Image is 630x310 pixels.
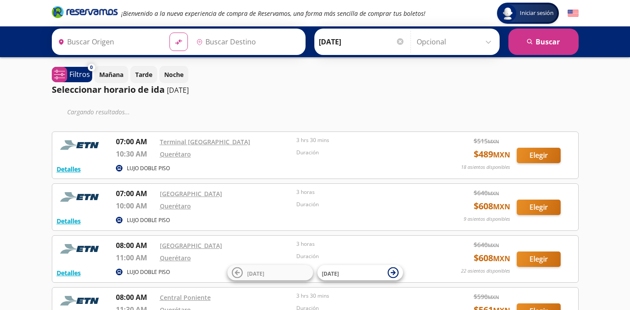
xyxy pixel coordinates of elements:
[296,188,429,196] p: 3 horas
[296,201,429,208] p: Duración
[127,164,170,172] p: LUJO DOBLE PISO
[317,265,403,281] button: [DATE]
[94,66,128,83] button: Mañana
[319,31,405,53] input: Elegir Fecha
[160,254,191,262] a: Querétaro
[227,265,313,281] button: [DATE]
[474,148,510,161] span: $ 489
[160,202,191,210] a: Querétaro
[488,190,499,197] small: MXN
[474,240,499,249] span: $ 640
[474,292,499,301] span: $ 590
[57,292,105,310] img: RESERVAMOS
[160,241,222,250] a: [GEOGRAPHIC_DATA]
[474,200,510,213] span: $ 608
[116,149,155,159] p: 10:30 AM
[474,136,499,146] span: $ 515
[127,268,170,276] p: LUJO DOBLE PISO
[247,270,264,277] span: [DATE]
[474,252,510,265] span: $ 608
[57,216,81,226] button: Detalles
[160,138,250,146] a: Terminal [GEOGRAPHIC_DATA]
[296,252,429,260] p: Duración
[488,294,499,300] small: MXN
[160,150,191,158] a: Querétaro
[54,31,162,53] input: Buscar Origen
[167,85,189,95] p: [DATE]
[493,202,510,212] small: MXN
[461,267,510,275] p: 22 asientos disponibles
[488,242,499,248] small: MXN
[57,164,81,174] button: Detalles
[57,136,105,154] img: RESERVAMOS
[116,201,155,211] p: 10:00 AM
[322,270,339,277] span: [DATE]
[57,188,105,206] img: RESERVAMOS
[127,216,170,224] p: LUJO DOBLE PISO
[135,70,152,79] p: Tarde
[121,9,425,18] em: ¡Bienvenido a la nueva experiencia de compra de Reservamos, una forma más sencilla de comprar tus...
[516,9,557,18] span: Iniciar sesión
[493,150,510,160] small: MXN
[52,83,165,96] p: Seleccionar horario de ida
[116,136,155,147] p: 07:00 AM
[52,67,92,82] button: 0Filtros
[116,188,155,199] p: 07:00 AM
[464,215,510,223] p: 9 asientos disponibles
[57,240,105,258] img: RESERVAMOS
[517,148,561,163] button: Elegir
[159,66,188,83] button: Noche
[517,200,561,215] button: Elegir
[90,64,93,71] span: 0
[52,5,118,21] a: Brand Logo
[296,240,429,248] p: 3 horas
[193,31,301,53] input: Buscar Destino
[116,292,155,303] p: 08:00 AM
[164,70,184,79] p: Noche
[296,292,429,300] p: 3 hrs 30 mins
[488,138,499,145] small: MXN
[99,70,123,79] p: Mañana
[52,5,118,18] i: Brand Logo
[57,268,81,277] button: Detalles
[130,66,157,83] button: Tarde
[296,136,429,144] p: 3 hrs 30 mins
[508,29,579,55] button: Buscar
[417,31,495,53] input: Opcional
[493,254,510,263] small: MXN
[474,188,499,197] span: $ 640
[67,108,130,116] em: Cargando resultados ...
[517,252,561,267] button: Elegir
[296,149,429,157] p: Duración
[568,8,579,19] button: English
[116,252,155,263] p: 11:00 AM
[116,240,155,251] p: 08:00 AM
[160,190,222,198] a: [GEOGRAPHIC_DATA]
[160,293,211,302] a: Central Poniente
[69,69,90,80] p: Filtros
[461,164,510,171] p: 18 asientos disponibles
